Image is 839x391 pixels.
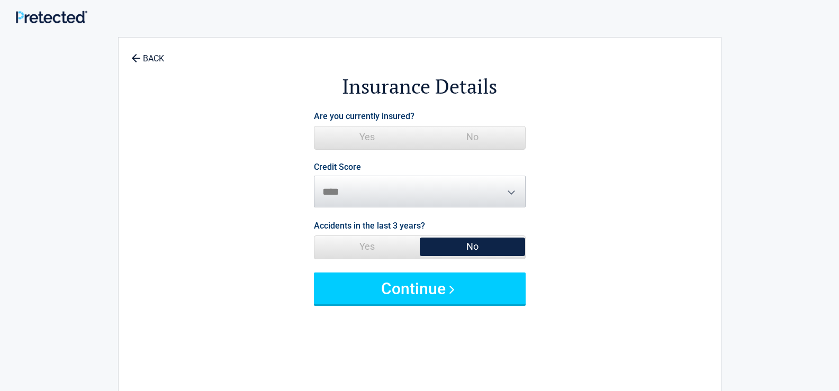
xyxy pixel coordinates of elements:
label: Are you currently insured? [314,109,414,123]
img: Main Logo [16,11,87,23]
span: Yes [314,126,420,148]
h2: Insurance Details [177,73,663,100]
span: Yes [314,236,420,257]
a: BACK [129,44,166,63]
label: Accidents in the last 3 years? [314,219,425,233]
button: Continue [314,272,526,304]
span: No [420,126,525,148]
span: No [420,236,525,257]
label: Credit Score [314,163,361,171]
